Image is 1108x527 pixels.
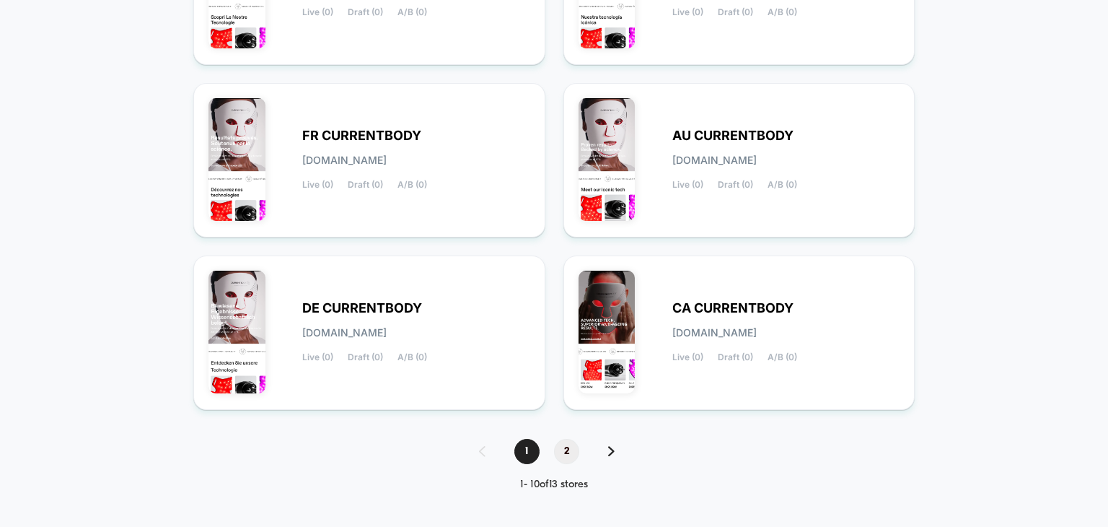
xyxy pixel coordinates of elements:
span: A/B (0) [768,352,797,362]
span: A/B (0) [397,180,427,190]
span: Live (0) [302,352,333,362]
span: A/B (0) [768,180,797,190]
span: Live (0) [302,180,333,190]
div: 1 - 10 of 13 stores [465,479,643,491]
span: Live (0) [672,180,703,190]
span: Live (0) [302,7,333,17]
img: DE_CURRENTBODY [208,271,265,393]
span: A/B (0) [768,7,797,17]
span: 2 [554,439,579,464]
span: Draft (0) [348,7,383,17]
span: FR CURRENTBODY [302,131,421,141]
span: Live (0) [672,7,703,17]
span: [DOMAIN_NAME] [302,155,387,165]
span: Live (0) [672,352,703,362]
span: CA CURRENTBODY [672,303,793,313]
img: pagination forward [608,446,615,456]
img: CA_CURRENTBODY [579,271,636,393]
span: 1 [514,439,540,464]
span: [DOMAIN_NAME] [672,328,757,338]
img: FR_CURRENTBODY [208,98,265,221]
span: Draft (0) [718,7,753,17]
img: AU_CURRENTBODY [579,98,636,221]
span: Draft (0) [348,352,383,362]
span: AU CURRENTBODY [672,131,793,141]
span: DE CURRENTBODY [302,303,422,313]
span: [DOMAIN_NAME] [672,155,757,165]
span: A/B (0) [397,352,427,362]
span: Draft (0) [718,352,753,362]
span: Draft (0) [718,180,753,190]
span: [DOMAIN_NAME] [302,328,387,338]
span: Draft (0) [348,180,383,190]
span: A/B (0) [397,7,427,17]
